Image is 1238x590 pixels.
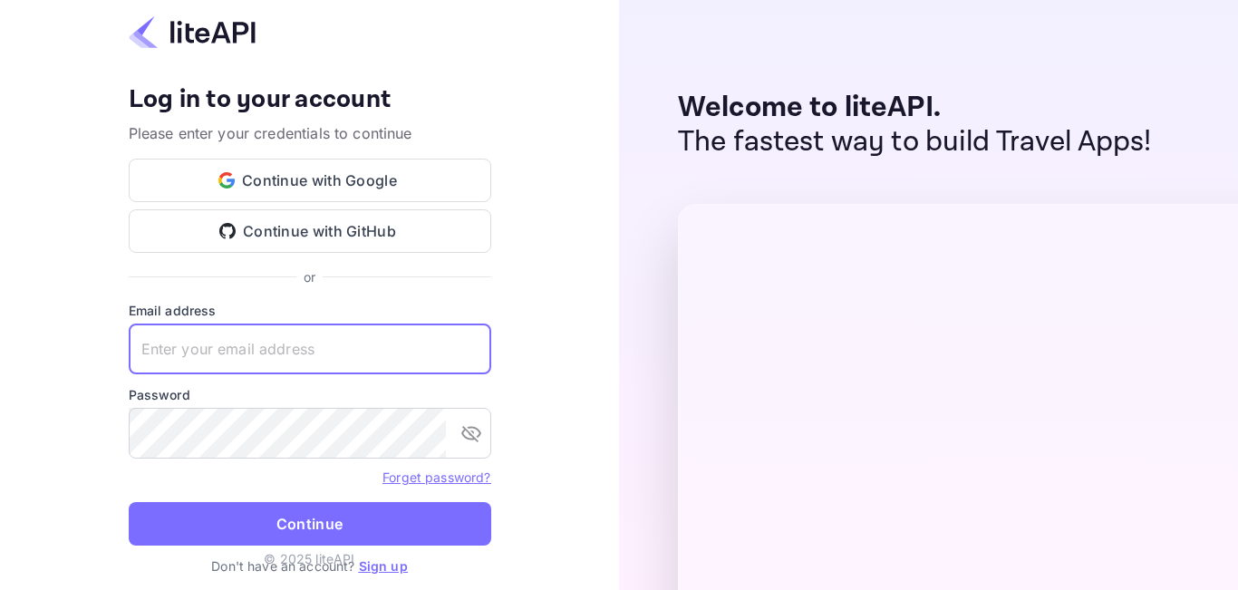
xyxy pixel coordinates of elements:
[453,415,489,451] button: toggle password visibility
[304,267,315,286] p: or
[359,558,408,574] a: Sign up
[264,549,354,568] p: © 2025 liteAPI
[678,91,1152,125] p: Welcome to liteAPI.
[129,301,491,320] label: Email address
[129,15,256,50] img: liteapi
[129,209,491,253] button: Continue with GitHub
[129,84,491,116] h4: Log in to your account
[382,468,490,486] a: Forget password?
[382,469,490,485] a: Forget password?
[129,159,491,202] button: Continue with Google
[129,324,491,374] input: Enter your email address
[678,125,1152,160] p: The fastest way to build Travel Apps!
[129,122,491,144] p: Please enter your credentials to continue
[129,556,491,575] p: Don't have an account?
[129,385,491,404] label: Password
[129,502,491,546] button: Continue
